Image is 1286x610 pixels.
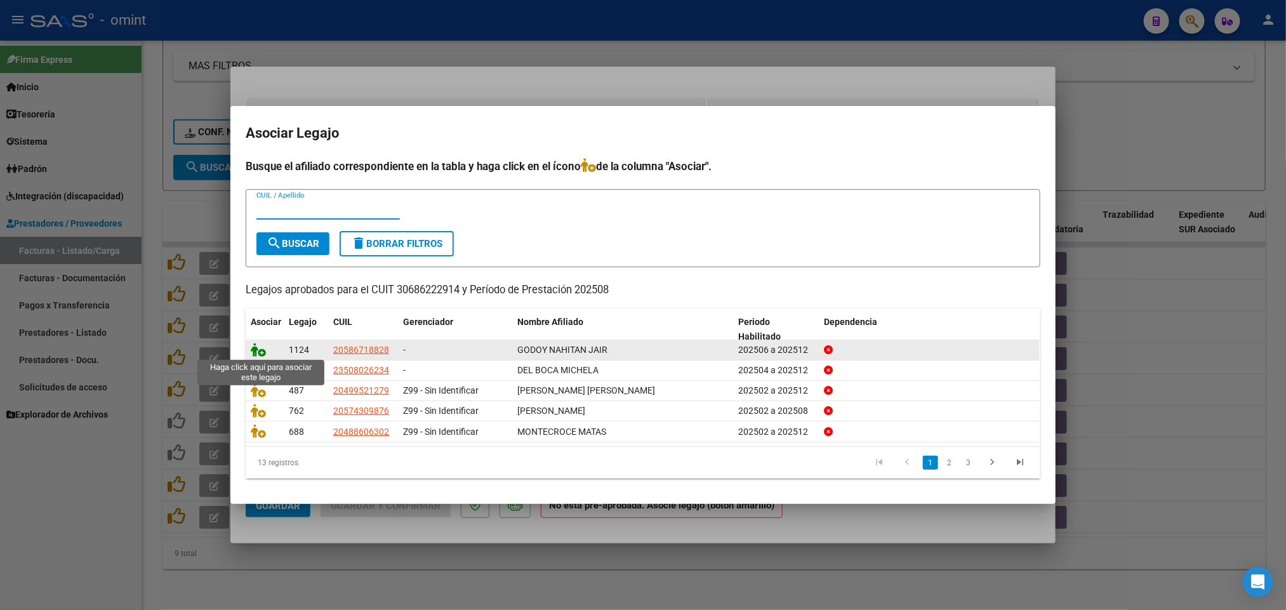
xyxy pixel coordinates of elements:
[512,308,733,350] datatable-header-cell: Nombre Afiliado
[289,427,304,437] span: 688
[517,317,583,327] span: Nombre Afiliado
[246,282,1040,298] p: Legajos aprobados para el CUIT 30686222914 y Período de Prestación 202508
[246,121,1040,145] h2: Asociar Legajo
[403,365,406,375] span: -
[403,345,406,355] span: -
[940,452,959,474] li: page 2
[284,308,328,350] datatable-header-cell: Legajo
[895,456,919,470] a: go to previous page
[738,317,781,341] span: Periodo Habilitado
[351,235,366,251] mat-icon: delete
[517,385,655,395] span: MANSILLA JOAQUIN NAHUEL
[251,317,281,327] span: Asociar
[959,452,978,474] li: page 3
[867,456,891,470] a: go to first page
[733,308,819,350] datatable-header-cell: Periodo Habilitado
[289,317,317,327] span: Legajo
[738,425,814,439] div: 202502 a 202512
[517,365,599,375] span: DEL BOCA MICHELA
[738,404,814,418] div: 202502 a 202508
[403,427,479,437] span: Z99 - Sin Identificar
[403,385,479,395] span: Z99 - Sin Identificar
[267,238,319,249] span: Buscar
[333,406,389,416] span: 20574309876
[1243,567,1273,597] div: Open Intercom Messenger
[980,456,1004,470] a: go to next page
[333,365,389,375] span: 23508026234
[267,235,282,251] mat-icon: search
[738,363,814,378] div: 202504 a 202512
[333,345,389,355] span: 20586718828
[1008,456,1032,470] a: go to last page
[340,231,454,256] button: Borrar Filtros
[961,456,976,470] a: 3
[289,406,304,416] span: 762
[333,317,352,327] span: CUIL
[738,383,814,398] div: 202502 a 202512
[824,317,877,327] span: Dependencia
[738,343,814,357] div: 202506 a 202512
[517,345,607,355] span: GODOY NAHITAN JAIR
[333,427,389,437] span: 20488606302
[246,447,402,479] div: 13 registros
[517,406,585,416] span: PICANDET DANTE
[398,308,512,350] datatable-header-cell: Gerenciador
[942,456,957,470] a: 2
[289,365,304,375] span: 983
[517,427,606,437] span: MONTECROCE MAT­AS
[246,158,1040,175] h4: Busque el afiliado correspondiente en la tabla y haga click en el ícono de la columna "Asociar".
[246,308,284,350] datatable-header-cell: Asociar
[351,238,442,249] span: Borrar Filtros
[289,385,304,395] span: 487
[921,452,940,474] li: page 1
[289,345,309,355] span: 1124
[333,385,389,395] span: 20499521279
[256,232,329,255] button: Buscar
[819,308,1040,350] datatable-header-cell: Dependencia
[328,308,398,350] datatable-header-cell: CUIL
[403,406,479,416] span: Z99 - Sin Identificar
[403,317,453,327] span: Gerenciador
[923,456,938,470] a: 1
